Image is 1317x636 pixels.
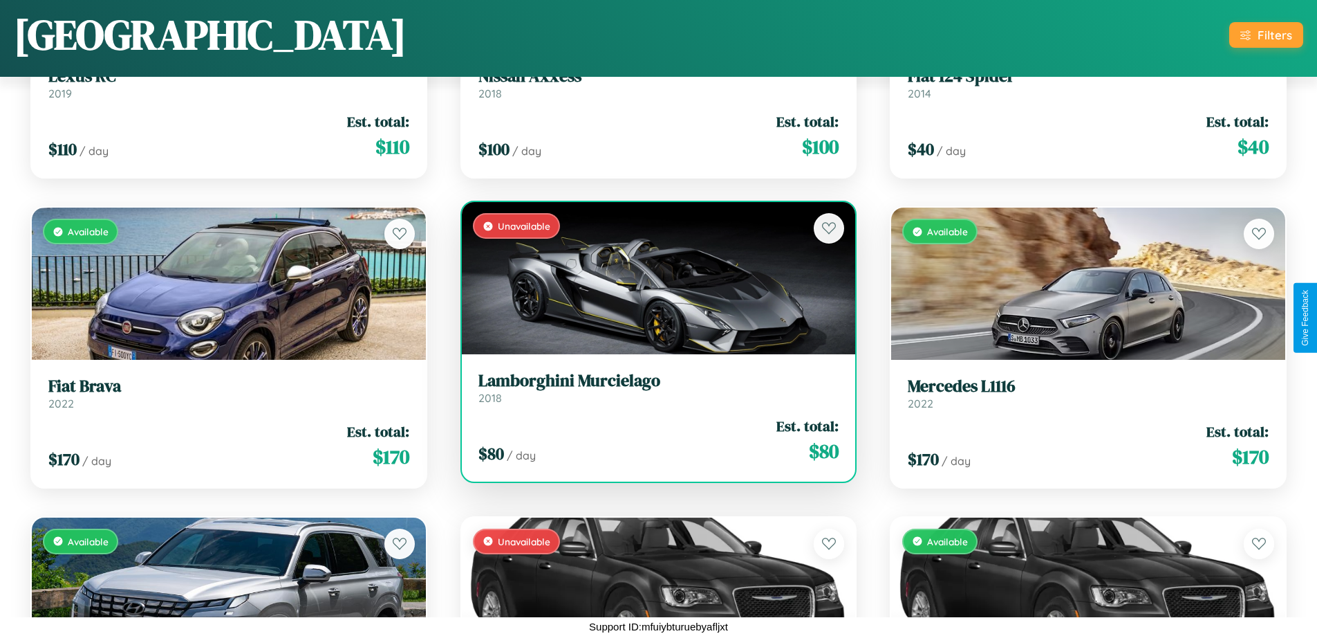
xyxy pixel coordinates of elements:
[1232,443,1269,471] span: $ 170
[507,448,536,462] span: / day
[82,454,111,468] span: / day
[48,138,77,161] span: $ 110
[908,376,1269,410] a: Mercedes L11162022
[776,416,839,436] span: Est. total:
[80,144,109,158] span: / day
[1206,421,1269,442] span: Est. total:
[48,66,409,100] a: Lexus RC2019
[373,443,409,471] span: $ 170
[48,376,409,397] h3: Fiat Brava
[1206,111,1269,131] span: Est. total:
[347,421,409,442] span: Est. total:
[927,226,968,237] span: Available
[478,87,502,100] span: 2018
[478,391,502,405] span: 2018
[68,226,109,237] span: Available
[589,617,728,636] p: Support ID: mfuiybturuebyafljxt
[512,144,541,158] span: / day
[1229,22,1303,48] button: Filters
[48,66,409,87] h3: Lexus RC
[802,133,839,161] span: $ 100
[942,454,971,468] span: / day
[927,536,968,547] span: Available
[478,371,839,405] a: Lamborghini Murcielago2018
[1300,290,1310,346] div: Give Feedback
[908,397,933,410] span: 2022
[908,138,934,161] span: $ 40
[48,397,74,410] span: 2022
[48,448,80,471] span: $ 170
[375,133,409,161] span: $ 110
[478,371,839,391] h3: Lamborghini Murcielago
[498,220,550,232] span: Unavailable
[68,536,109,547] span: Available
[347,111,409,131] span: Est. total:
[14,6,407,63] h1: [GEOGRAPHIC_DATA]
[478,138,510,161] span: $ 100
[1258,28,1292,42] div: Filters
[908,66,1269,87] h3: Fiat 124 Spider
[908,87,931,100] span: 2014
[478,66,839,100] a: Nissan Axxess2018
[809,437,839,465] span: $ 80
[48,376,409,410] a: Fiat Brava2022
[908,66,1269,100] a: Fiat 124 Spider2014
[478,66,839,87] h3: Nissan Axxess
[478,442,504,465] span: $ 80
[908,448,939,471] span: $ 170
[1237,133,1269,161] span: $ 40
[776,111,839,131] span: Est. total:
[937,144,966,158] span: / day
[498,536,550,547] span: Unavailable
[48,87,72,100] span: 2019
[908,376,1269,397] h3: Mercedes L1116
